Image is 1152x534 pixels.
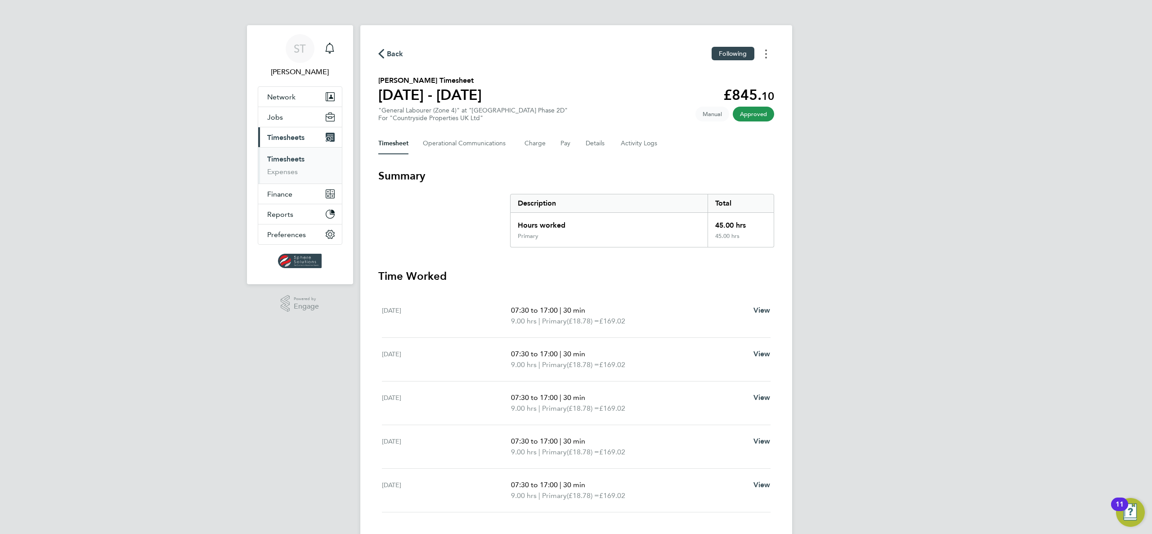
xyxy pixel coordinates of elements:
a: View [753,392,771,403]
button: Pay [560,133,571,154]
span: This timesheet was manually created. [695,107,729,121]
span: ST [294,43,306,54]
button: Following [712,47,754,60]
div: Description [511,194,708,212]
button: Finance [258,184,342,204]
div: Hours worked [511,213,708,233]
app-decimal: £845. [723,86,774,103]
span: £169.02 [599,317,625,325]
div: 11 [1116,504,1124,516]
span: | [560,306,561,314]
h2: [PERSON_NAME] Timesheet [378,75,482,86]
span: | [560,393,561,402]
span: View [753,437,771,445]
span: Back [387,49,403,59]
span: | [538,404,540,413]
div: For "Countryside Properties UK Ltd" [378,114,568,122]
div: Summary [510,194,774,247]
span: 9.00 hrs [511,491,537,500]
span: 10 [762,90,774,103]
span: Powered by [294,295,319,303]
div: 45.00 hrs [708,233,773,247]
a: View [753,480,771,490]
span: £169.02 [599,491,625,500]
span: 30 min [563,306,585,314]
span: (£18.78) = [567,317,599,325]
img: spheresolutions-logo-retina.png [278,254,322,268]
span: (£18.78) = [567,404,599,413]
span: (£18.78) = [567,491,599,500]
div: [DATE] [382,480,511,501]
button: Timesheets [258,127,342,147]
span: 9.00 hrs [511,360,537,369]
span: 9.00 hrs [511,317,537,325]
span: | [560,437,561,445]
div: Total [708,194,773,212]
span: Primary [542,403,567,414]
a: View [753,349,771,359]
div: [DATE] [382,392,511,414]
span: 30 min [563,393,585,402]
div: 45.00 hrs [708,213,773,233]
span: (£18.78) = [567,360,599,369]
span: (£18.78) = [567,448,599,456]
a: ST[PERSON_NAME] [258,34,342,77]
div: [DATE] [382,349,511,370]
span: 07:30 to 17:00 [511,437,558,445]
span: View [753,306,771,314]
a: Powered byEngage [281,295,319,312]
button: Preferences [258,224,342,244]
h3: Time Worked [378,269,774,283]
div: Timesheets [258,147,342,184]
span: Selin Thomas [258,67,342,77]
span: 30 min [563,437,585,445]
span: Reports [267,210,293,219]
button: Charge [524,133,546,154]
span: | [538,448,540,456]
a: View [753,436,771,447]
span: | [560,350,561,358]
button: Open Resource Center, 11 new notifications [1116,498,1145,527]
button: Network [258,87,342,107]
span: Preferences [267,230,306,239]
button: Back [378,48,403,59]
span: View [753,393,771,402]
span: View [753,350,771,358]
span: Primary [542,490,567,501]
button: Activity Logs [621,133,659,154]
span: | [538,360,540,369]
span: Following [719,49,747,58]
div: [DATE] [382,436,511,458]
span: | [560,480,561,489]
span: £169.02 [599,448,625,456]
a: Expenses [267,167,298,176]
span: 07:30 to 17:00 [511,306,558,314]
h3: Summary [378,169,774,183]
div: "General Labourer (Zone 4)" at "[GEOGRAPHIC_DATA] Phase 2D" [378,107,568,122]
span: Primary [542,447,567,458]
nav: Main navigation [247,25,353,284]
span: 30 min [563,480,585,489]
span: | [538,317,540,325]
a: View [753,305,771,316]
span: £169.02 [599,360,625,369]
span: Primary [542,359,567,370]
span: Engage [294,303,319,310]
span: This timesheet has been approved. [733,107,774,121]
span: Finance [267,190,292,198]
span: | [538,491,540,500]
a: Go to home page [258,254,342,268]
button: Timesheet [378,133,408,154]
span: 30 min [563,350,585,358]
span: Network [267,93,296,101]
button: Details [586,133,606,154]
span: 07:30 to 17:00 [511,350,558,358]
button: Reports [258,204,342,224]
span: View [753,480,771,489]
span: £169.02 [599,404,625,413]
button: Timesheets Menu [758,47,774,61]
span: Primary [542,316,567,327]
a: Timesheets [267,155,305,163]
button: Operational Communications [423,133,510,154]
div: [DATE] [382,305,511,327]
